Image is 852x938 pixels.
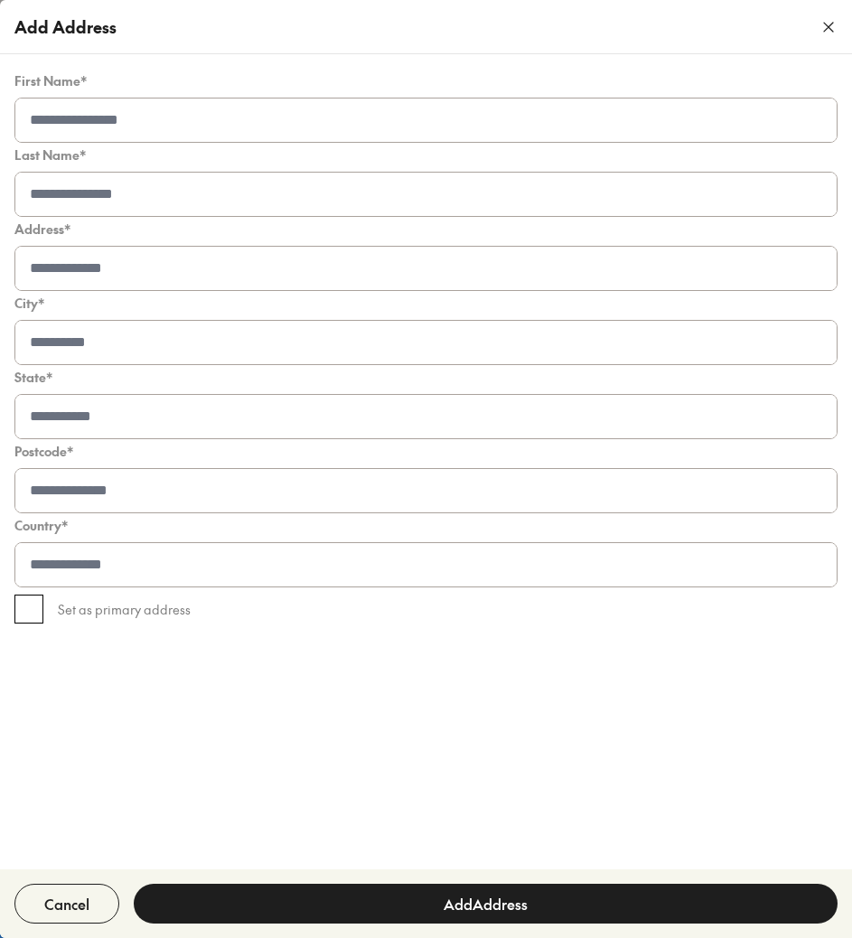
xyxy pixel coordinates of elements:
label: Country * [14,516,68,534]
label: Postcode * [14,442,73,460]
label: State * [14,368,52,386]
div: Set as primary address [58,600,191,619]
h4: Add Address [14,14,117,39]
label: Last Name * [14,145,86,164]
label: City * [14,294,44,312]
button: Open gorgias live chat [9,6,63,61]
label: First Name * [14,71,87,89]
button: AddAddress [134,884,838,924]
label: Address * [14,220,70,238]
button: Cancel [14,884,119,924]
